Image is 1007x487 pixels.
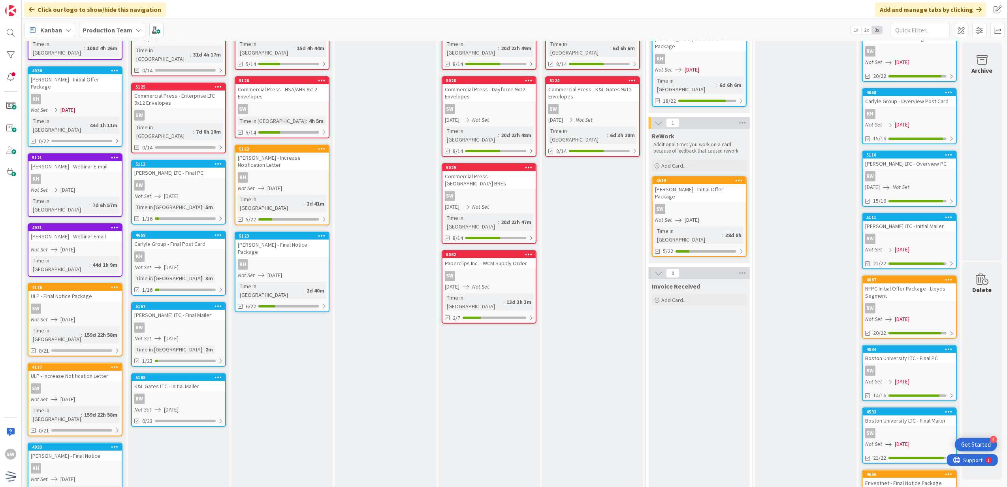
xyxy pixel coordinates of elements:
div: 4658 [866,90,956,95]
span: [DATE] [164,192,179,200]
div: KH [235,172,329,183]
span: : [193,127,194,136]
span: 2/7 [453,314,460,322]
div: SW [442,271,536,281]
div: 6d 6h 6m [717,81,743,89]
div: KH [238,172,248,183]
div: KH [132,251,225,262]
a: 5121[PERSON_NAME] - Webinar E-mailKHNot Set[DATE]Time in [GEOGRAPHIC_DATA]:7d 6h 57m [28,153,122,217]
span: 15/16 [873,197,886,205]
div: SW [442,191,536,201]
span: 5/14 [246,128,256,137]
div: 5123[PERSON_NAME] - Final Notice Package [235,232,329,257]
i: Not Set [865,59,882,66]
i: Not Set [865,315,882,323]
div: 5122 [235,145,329,153]
span: [DATE] [865,183,880,191]
a: 4176ULP - Final Notice PackageSWNot Set[DATE]Time in [GEOGRAPHIC_DATA]:159d 22h 58m0/21 [28,283,122,357]
div: RW [865,171,875,181]
span: [DATE] [895,121,909,129]
span: : [89,201,90,210]
div: 5125Commercial Press - Enterprise LTC 9x12 Envelopes [132,83,225,108]
span: 8/14 [453,147,463,155]
div: 5168K&L Gates LTC - Initial Mailer [132,374,225,391]
div: 5123 [239,233,329,239]
div: RW [863,46,956,57]
div: Time in [GEOGRAPHIC_DATA] [31,256,89,274]
div: 31d 4h 17m [191,50,223,59]
a: 5111[PERSON_NAME] LTC - Initial MailerRWNot Set[DATE]21/22 [862,213,957,269]
div: 4534 [863,346,956,353]
div: 5110[PERSON_NAME] LTC - Overview PC [863,151,956,169]
div: SW [132,110,225,121]
div: 5062 [442,251,536,258]
div: 5028 [446,78,536,83]
i: Not Set [655,66,672,73]
div: 13d 3h 3m [504,298,533,306]
div: 5110 [866,152,956,158]
div: 4658 [863,89,956,96]
span: [DATE] [164,263,179,272]
span: [DATE] [445,203,459,211]
i: Not Set [31,106,48,113]
div: RW [132,323,225,333]
span: [DATE] [685,216,699,224]
div: [PERSON_NAME] - Initial Offer Package [653,184,746,202]
div: Time in [GEOGRAPHIC_DATA] [445,293,503,311]
span: 6/22 [246,302,256,311]
div: 4176 [32,285,122,290]
span: 0/21 [39,347,49,355]
div: Boston University LTC - Final PC [863,353,956,363]
i: Not Set [134,264,151,271]
div: Time in [GEOGRAPHIC_DATA] [31,40,84,57]
div: Time in [GEOGRAPHIC_DATA] [134,203,202,211]
span: 1/23 [142,357,152,365]
a: 5124Commercial Press - K&L Gates 9x12 EnvelopesSW[DATE]Not SetTime in [GEOGRAPHIC_DATA]:6d 3h 20m... [545,76,640,157]
span: : [81,330,82,339]
i: Not Set [134,335,151,342]
div: RW [865,234,875,244]
div: KH [238,259,248,270]
span: : [610,44,611,53]
a: NFPC Final Notice PackageRWNot Set[DATE]20/22 [862,26,957,82]
i: Not Set [31,246,48,253]
i: Not Set [238,185,255,192]
span: : [498,218,499,227]
div: 5113 [132,160,225,168]
div: 5167 [136,304,225,309]
span: : [89,260,90,269]
a: 4931[PERSON_NAME] - Webinar EmailNot Set[DATE]Time in [GEOGRAPHIC_DATA]:44d 1h 9m [28,223,122,277]
span: 8/14 [453,234,463,242]
div: Time in [GEOGRAPHIC_DATA] [655,76,716,94]
span: 0/14 [142,143,152,152]
i: Not Set [655,216,672,223]
div: SW [548,104,559,114]
div: [PERSON_NAME] LTC - Initial Mailer [863,221,956,231]
div: KH [28,94,122,104]
span: [DATE] [60,245,75,254]
div: 4177 [32,364,122,370]
div: RW [134,180,145,191]
a: 5168K&L Gates LTC - Initial MailerRWNot Set[DATE]0/23 [131,373,226,427]
span: : [87,121,88,130]
div: RW [863,171,956,181]
div: 5111 [866,215,956,220]
div: ULP - Final Notice Package [28,291,122,301]
div: 4177 [28,364,122,371]
div: 4534 [866,347,956,352]
div: 2d 41m [305,199,326,208]
div: SW [445,104,455,114]
span: : [202,345,203,354]
a: 5110[PERSON_NAME] LTC - Overview PCRW[DATE]Not Set15/16 [862,151,957,207]
div: 4658Carlyle Group - Overview Post Card [863,89,956,106]
span: : [306,117,307,125]
div: 4930 [32,68,122,74]
span: 8/14 [453,60,463,68]
div: 4931[PERSON_NAME] - Webinar Email [28,224,122,242]
div: 5113[PERSON_NAME] LTC - Final PC [132,160,225,178]
div: 4176ULP - Final Notice Package [28,284,122,301]
i: Not Set [31,316,48,323]
div: Time in [GEOGRAPHIC_DATA] [134,345,202,354]
div: RW [132,180,225,191]
div: RW [865,303,875,313]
